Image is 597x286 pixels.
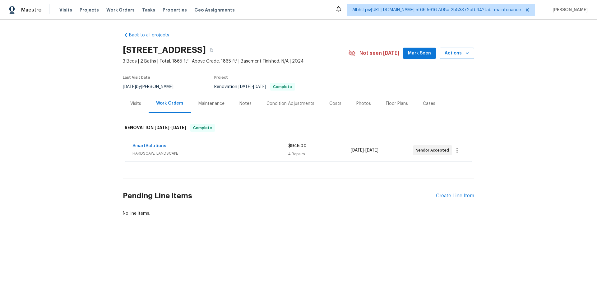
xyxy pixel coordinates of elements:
button: Mark Seen [403,48,436,59]
div: Condition Adjustments [266,101,314,107]
span: [DATE] [351,148,364,152]
div: Floor Plans [386,101,408,107]
div: Visits [130,101,141,107]
div: 4 Repairs [288,151,350,157]
div: Maintenance [198,101,224,107]
span: $945.00 [288,144,307,148]
div: RENOVATION [DATE]-[DATE]Complete [123,118,474,138]
div: Create Line Item [436,193,474,199]
div: by [PERSON_NAME] [123,83,181,91]
span: Visits [59,7,72,13]
span: Not seen [DATE] [359,50,399,56]
span: Project [214,76,228,79]
span: [DATE] [253,85,266,89]
span: [DATE] [238,85,252,89]
div: Work Orders [156,100,183,106]
span: Actions [445,49,469,57]
span: Last Visit Date [123,76,150,79]
span: Vendor Accepted [416,147,451,153]
span: Geo Assignments [194,7,235,13]
div: Photos [356,101,371,107]
div: No line items. [123,210,474,217]
span: - [238,85,266,89]
a: Back to all projects [123,32,183,38]
span: Mark Seen [408,49,431,57]
h2: Pending Line Items [123,181,436,210]
button: Actions [440,48,474,59]
h6: RENOVATION [125,124,186,132]
span: Tasks [142,8,155,12]
span: - [351,147,378,153]
span: [PERSON_NAME] [550,7,588,13]
span: - [155,125,186,130]
span: Properties [163,7,187,13]
div: Notes [239,101,252,107]
span: Albhttps:[URL][DOMAIN_NAME] 5f66 5616 A08a 2b83372cfb34?tab=maintenance [352,7,521,13]
span: Maestro [21,7,42,13]
span: [DATE] [171,125,186,130]
span: Complete [271,85,294,89]
span: 3 Beds | 2 Baths | Total: 1865 ft² | Above Grade: 1865 ft² | Basement Finished: N/A | 2024 [123,58,348,64]
div: Cases [423,101,435,107]
span: Renovation [214,85,295,89]
span: Complete [191,125,215,131]
span: HARDSCAPE_LANDSCAPE [132,150,288,157]
span: [DATE] [365,148,378,152]
a: SmartSolutions [132,144,166,148]
span: Work Orders [106,7,135,13]
span: [DATE] [155,125,169,130]
button: Copy Address [206,45,217,56]
span: [DATE] [123,85,136,89]
h2: [STREET_ADDRESS] [123,47,206,53]
span: Projects [80,7,99,13]
div: Costs [329,101,341,107]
